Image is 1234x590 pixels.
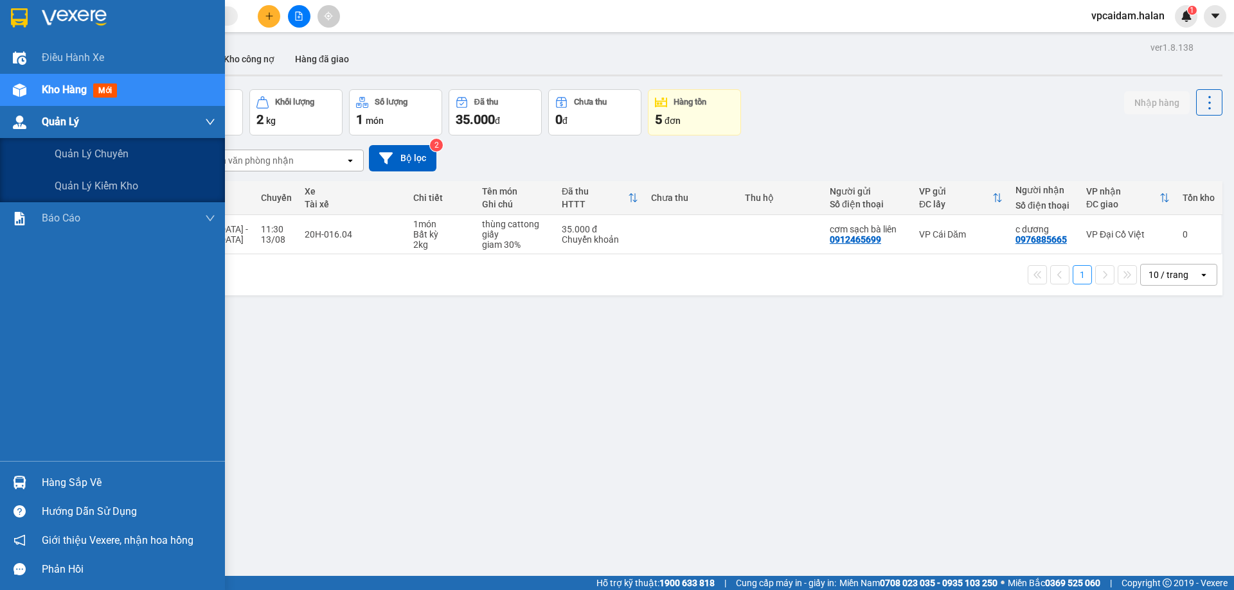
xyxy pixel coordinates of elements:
span: 5 [655,112,662,127]
div: Số lượng [375,98,407,107]
button: Nhập hàng [1124,91,1190,114]
sup: 2 [430,139,443,152]
div: Người gửi [830,186,906,196]
button: caret-down [1204,5,1226,28]
span: caret-down [1210,10,1221,22]
strong: 0369 525 060 [1045,578,1100,588]
span: Quản lý kiểm kho [55,178,138,194]
img: warehouse-icon [13,116,26,129]
span: plus [265,12,274,21]
span: Miền Bắc [1008,576,1100,590]
div: 35.000 đ [562,224,638,234]
span: đ [562,116,568,126]
div: cơm sạch bà liên [830,224,906,234]
div: 2 kg [413,239,469,250]
div: VP nhận [1086,186,1159,196]
div: Xe [305,186,400,196]
span: Kho hàng [42,83,87,96]
div: 11:30 [261,224,292,234]
svg: open [1199,270,1209,280]
img: warehouse-icon [13,51,26,65]
div: ĐC lấy [919,199,992,209]
span: Báo cáo [42,210,80,226]
span: down [205,213,215,223]
span: copyright [1163,578,1172,587]
button: file-add [288,5,310,28]
div: Người nhận [1015,185,1073,195]
strong: 1900 633 818 [659,578,715,588]
span: Quản lý chuyến [55,146,129,162]
span: ⚪️ [1001,580,1005,586]
button: aim [317,5,340,28]
span: notification [13,534,26,546]
div: Đã thu [474,98,498,107]
span: kg [266,116,276,126]
div: Ghi chú [482,199,549,209]
div: Hàng tồn [674,98,706,107]
div: Chưa thu [651,193,732,203]
img: icon-new-feature [1181,10,1192,22]
sup: 1 [1188,6,1197,15]
div: VP Đại Cồ Việt [1086,229,1170,239]
div: ĐC giao [1086,199,1159,209]
button: Hàng đã giao [285,44,359,74]
button: Khối lượng2kg [249,89,343,135]
img: logo-vxr [11,8,28,28]
button: Chưa thu0đ [548,89,641,135]
svg: open [345,155,355,166]
span: Hỗ trợ kỹ thuật: [596,576,715,590]
div: Bất kỳ [413,229,469,239]
div: Phản hồi [42,560,215,579]
div: thùng cattong giấy [482,219,549,239]
div: VP Cái Dăm [919,229,1003,239]
img: solution-icon [13,212,26,225]
div: c dương [1015,224,1073,234]
span: Miền Nam [839,576,997,590]
button: plus [258,5,280,28]
div: 10 / trang [1149,268,1188,281]
span: down [205,117,215,127]
div: HTTT [562,199,628,209]
div: Hướng dẫn sử dụng [42,502,215,521]
span: message [13,563,26,575]
span: đơn [665,116,681,126]
div: Số điện thoại [1015,200,1073,211]
span: file-add [294,12,303,21]
div: Khối lượng [275,98,314,107]
div: VP gửi [919,186,992,196]
div: Tồn kho [1183,193,1215,203]
div: ver 1.8.138 [1150,40,1194,55]
div: Hàng sắp về [42,473,215,492]
div: Chuyến [261,193,292,203]
div: 20H-016.04 [305,229,400,239]
div: Đã thu [562,186,628,196]
button: Đã thu35.000đ [449,89,542,135]
span: aim [324,12,333,21]
span: | [1110,576,1112,590]
div: Tên món [482,186,549,196]
div: Chọn văn phòng nhận [205,154,294,167]
button: Số lượng1món [349,89,442,135]
span: đ [495,116,500,126]
div: Số điện thoại [830,199,906,209]
span: Giới thiệu Vexere, nhận hoa hồng [42,532,193,548]
div: Tài xế [305,199,400,209]
div: Chuyển khoản [562,234,638,245]
span: Quản Lý [42,114,79,130]
span: 1 [356,112,363,127]
th: Toggle SortBy [555,181,645,215]
span: Điều hành xe [42,49,104,65]
div: giam 30% [482,239,549,250]
div: 1 món [413,219,469,229]
div: 0976885665 [1015,234,1067,245]
div: 0912465699 [830,234,881,245]
div: Chi tiết [413,193,469,203]
span: | [724,576,726,590]
th: Toggle SortBy [913,181,1009,215]
button: Hàng tồn5đơn [648,89,741,135]
span: 2 [256,112,264,127]
span: 1 [1190,6,1194,15]
span: 35.000 [456,112,495,127]
strong: 0708 023 035 - 0935 103 250 [880,578,997,588]
div: 13/08 [261,234,292,245]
